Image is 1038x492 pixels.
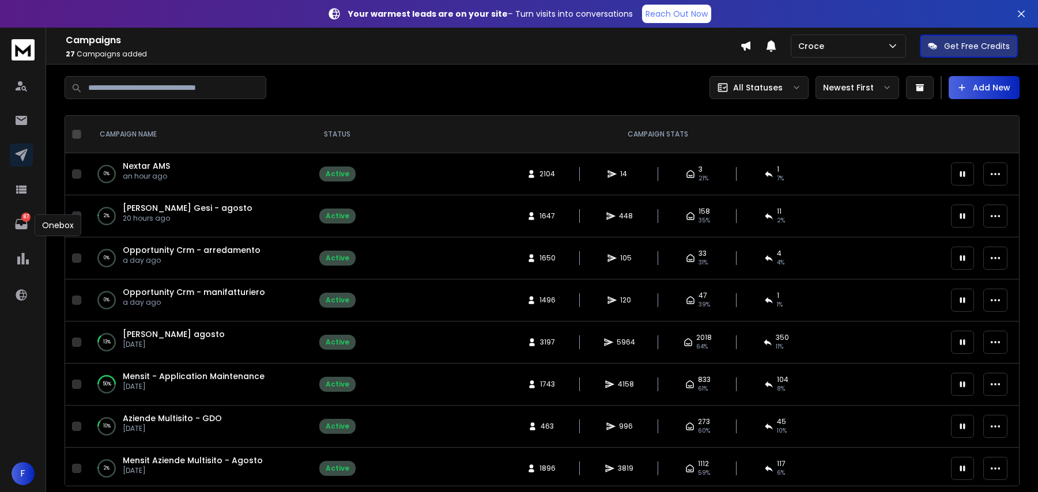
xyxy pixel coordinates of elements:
span: 996 [619,422,633,431]
span: 350 [776,333,789,342]
div: Active [326,253,349,263]
th: CAMPAIGN NAME [86,116,303,153]
span: 2018 [696,333,712,342]
span: 61 % [698,384,708,393]
p: 0 % [104,252,110,264]
span: 3 [699,165,703,174]
p: Campaigns added [66,50,740,59]
button: Get Free Credits [920,35,1018,58]
span: 31 % [699,258,708,267]
a: Aziende Multisito - GDO [123,412,222,424]
span: 463 [541,422,554,431]
td: 0%Nextar AMSan hour ago [86,153,303,195]
span: 448 [619,211,633,221]
div: Onebox [35,214,81,236]
p: Croce [798,40,829,52]
span: 8 % [777,384,785,393]
a: 87 [10,213,33,236]
span: 4158 [618,380,634,389]
p: a day ago [123,256,261,265]
strong: Your warmest leads are on your site [348,8,508,20]
span: 21 % [699,174,708,183]
span: 7 % [777,174,784,183]
div: Active [326,380,349,389]
span: 2104 [539,169,555,179]
span: 60 % [698,426,710,436]
span: 11 [777,207,782,216]
button: Newest First [816,76,899,99]
td: 10%Aziende Multisito - GDO[DATE] [86,406,303,448]
span: 120 [620,296,632,305]
span: 1 % [777,300,783,309]
span: 47 [699,291,707,300]
div: Active [326,464,349,473]
p: [DATE] [123,382,265,391]
button: F [12,462,35,485]
span: 1 [777,291,779,300]
span: 2 % [777,216,785,225]
p: 2 % [104,463,110,474]
span: 10 % [777,426,787,436]
p: [DATE] [123,466,263,475]
span: 1743 [540,380,555,389]
span: 45 [777,417,786,426]
a: Nextar AMS [123,160,170,172]
td: 0%Opportunity Crm - manifatturieroa day ago [86,279,303,321]
span: 105 [620,253,632,263]
td: 2%Mensit Aziende Multisito - Agosto[DATE] [86,448,303,490]
span: 4 % [777,258,784,267]
button: Add New [949,76,1020,99]
p: 0 % [104,294,110,306]
span: 59 % [698,468,710,478]
span: 14 [620,169,632,179]
div: Active [326,296,349,305]
span: 833 [698,375,711,384]
a: Mensit Aziende Multisito - Agosto [123,455,263,466]
div: Active [326,211,349,221]
p: 13 % [103,336,111,348]
span: 3197 [540,338,555,347]
th: CAMPAIGN STATS [372,116,944,153]
span: 64 % [696,342,708,351]
span: 3819 [618,464,633,473]
span: 11 % [776,342,783,351]
span: 1 [777,165,779,174]
span: 27 [66,49,75,59]
a: Reach Out Now [642,5,711,23]
span: 1650 [539,253,556,263]
a: [PERSON_NAME] Gesi - agosto [123,202,252,214]
div: Active [326,422,349,431]
span: 1896 [539,464,556,473]
span: 4 [777,249,782,258]
p: Get Free Credits [944,40,1010,52]
p: 2 % [104,210,110,222]
a: Mensit - Application Maintenance [123,370,265,382]
p: a day ago [123,298,265,307]
span: 1112 [698,459,709,468]
span: 33 [699,249,707,258]
a: [PERSON_NAME] agosto [123,328,225,340]
a: Opportunity Crm - manifatturiero [123,286,265,298]
p: an hour ago [123,172,170,181]
p: – Turn visits into conversations [348,8,633,20]
p: 10 % [103,421,111,432]
p: 0 % [104,168,110,180]
span: 35 % [699,216,710,225]
a: Opportunity Crm - arredamento [123,244,261,256]
p: All Statuses [733,82,783,93]
div: Active [326,338,349,347]
span: 117 [777,459,786,468]
td: 13%[PERSON_NAME] agosto[DATE] [86,321,303,364]
p: 50 % [103,379,111,390]
p: [DATE] [123,340,225,349]
span: 158 [699,207,710,216]
h1: Campaigns [66,33,740,47]
td: 0%Opportunity Crm - arredamentoa day ago [86,237,303,279]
